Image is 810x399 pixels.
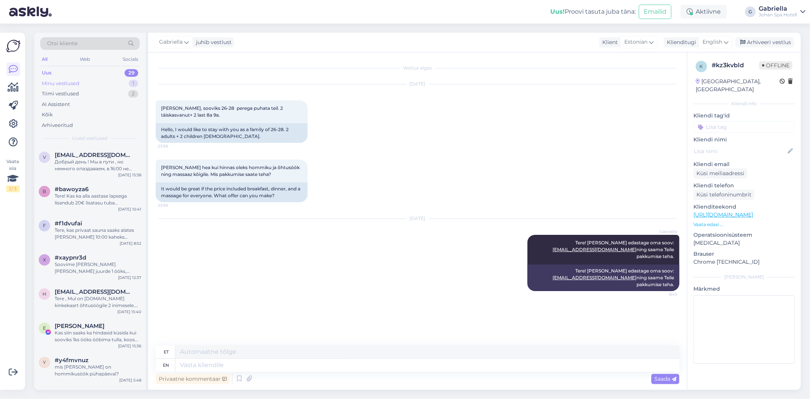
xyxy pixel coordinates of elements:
div: Добрый день ! Мы в пути , но немного опаздаваем, в 16:00 не успеем. С уважением [PERSON_NAME] [PH... [55,158,141,172]
span: [PERSON_NAME] hea kui hinnas oleks hommiku ja õhtusöök ning massaaz kõigile. Mis pakkumise saate ... [161,165,301,177]
div: 29 [125,69,138,77]
div: [DATE] 12:37 [118,275,141,280]
a: [EMAIL_ADDRESS][DOMAIN_NAME] [553,275,636,280]
div: [DATE] 5:48 [119,377,141,383]
span: y [43,359,46,365]
p: [MEDICAL_DATA] [693,239,795,247]
div: Kõik [42,111,53,119]
span: hannusanneli@gmail.com [55,288,134,295]
span: Elis Tunder [55,323,104,329]
div: [DATE] 15:36 [118,343,141,349]
p: Vaata edasi ... [693,221,795,228]
div: Gabriella [759,6,797,12]
div: # kz3kvbld [712,61,759,70]
div: Minu vestlused [42,80,79,87]
span: Tere! [PERSON_NAME] edastage oma soov: ning saame Teile pakkumise teha. [553,240,675,259]
div: Klienditugi [664,38,696,46]
div: [DATE] 15:40 [117,309,141,315]
div: Johan Spa Hotell [759,12,797,18]
span: h [43,291,46,297]
div: [DATE] [156,81,679,87]
span: Gabriella [649,229,677,234]
span: Offline [759,61,793,70]
div: Tiimi vestlused [42,90,79,98]
div: [PERSON_NAME] [693,274,795,280]
div: [DATE] [156,215,679,222]
div: Hello, I would like to stay with you as a family of 26-28. 2 adults + 2 children [DEMOGRAPHIC_DATA]. [156,123,308,143]
div: Tere , Mul on [DOMAIN_NAME] kinkekaart õhtusöögile 2 inimesele. Kas oleks võimalik broneerida lau... [55,295,141,309]
div: [DATE] 10:41 [118,206,141,212]
p: Kliendi telefon [693,182,795,190]
p: Klienditeekond [693,203,795,211]
span: 8:43 [649,291,677,297]
a: [EMAIL_ADDRESS][DOMAIN_NAME] [553,247,636,252]
div: Vaata siia [6,158,20,192]
div: Socials [121,54,140,64]
div: Vestlus algas [156,65,679,71]
span: vladocek@inbox.lv [55,152,134,158]
div: 1 [129,80,138,87]
b: Uus! [550,8,565,15]
span: Otsi kliente [47,40,77,47]
a: GabriellaJohan Spa Hotell [759,6,805,18]
div: Tere! Kas ka alla aastase lapsega lisandub 20€ lisatasu tuba broneerides? [55,193,141,206]
span: k [700,63,703,69]
div: 2 [128,90,138,98]
span: #xaypnr3d [55,254,86,261]
div: Web [79,54,92,64]
div: Arhiveeritud [42,122,73,129]
div: [GEOGRAPHIC_DATA], [GEOGRAPHIC_DATA] [696,78,780,93]
input: Lisa nimi [694,147,786,155]
span: E [43,325,46,331]
div: Uus [42,69,52,77]
p: Operatsioonisüsteem [693,231,795,239]
p: Brauser [693,250,795,258]
div: [DATE] 15:38 [118,172,141,178]
span: Uued vestlused [73,135,108,142]
div: en [163,359,169,372]
div: et [164,345,169,358]
span: 23:58 [158,143,186,149]
span: English [703,38,722,46]
p: Chrome [TECHNICAL_ID] [693,258,795,266]
div: [DATE] 8:52 [120,241,141,246]
div: Kliendi info [693,100,795,107]
button: Emailid [639,5,671,19]
div: Privaatne kommentaar [156,374,230,384]
span: Saada [654,375,676,382]
span: #f1dvufai [55,220,82,227]
div: mis [PERSON_NAME] on hommikusöök pühapäeval? [55,364,141,377]
p: Märkmed [693,285,795,293]
div: juhib vestlust [193,38,232,46]
div: Kas siin saaks ka hindasid küsida kui sooviks 1ks ööks ööbima tulla, koos hommikusöögiga? :) [55,329,141,343]
p: Kliendi email [693,160,795,168]
a: [URL][DOMAIN_NAME] [693,211,753,218]
div: G [745,6,756,17]
input: Lisa tag [693,121,795,133]
span: Gabriella [159,38,183,46]
span: v [43,154,46,160]
div: It would be great if the price included breakfast, dinner, and a massage for everyone. What offer... [156,182,308,202]
div: Proovi tasuta juba täna: [550,7,636,16]
p: Kliendi tag'id [693,112,795,120]
img: Askly Logo [6,39,21,53]
div: Tere! [PERSON_NAME] edastage oma soov: ning saame Teile pakkumise teha. [527,264,679,291]
div: Klient [599,38,618,46]
p: Kliendi nimi [693,136,795,144]
div: Küsi telefoninumbrit [693,190,755,200]
div: Arhiveeri vestlus [736,37,794,47]
span: x [43,257,46,263]
span: #bawoyza6 [55,186,88,193]
div: 2 / 3 [6,185,20,192]
div: Küsi meiliaadressi [693,168,747,179]
div: Tere, kas privaat sauna saaks alates [PERSON_NAME] 10:00 kaheks tunniks? [55,227,141,241]
div: All [40,54,49,64]
span: #y4fmvnuz [55,357,88,364]
div: AI Assistent [42,101,70,108]
span: b [43,188,46,194]
div: Aktiivne [681,5,727,19]
span: Estonian [624,38,647,46]
span: f [43,223,46,228]
span: [PERSON_NAME], sooviks 26-28 perega puhata teil. 2 täiskasvanut+ 2 last 8a 9a. [161,105,284,118]
div: Soovime [PERSON_NAME] [PERSON_NAME] juurde 1 ööks, kasutada ka spa mõnusid [55,261,141,275]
